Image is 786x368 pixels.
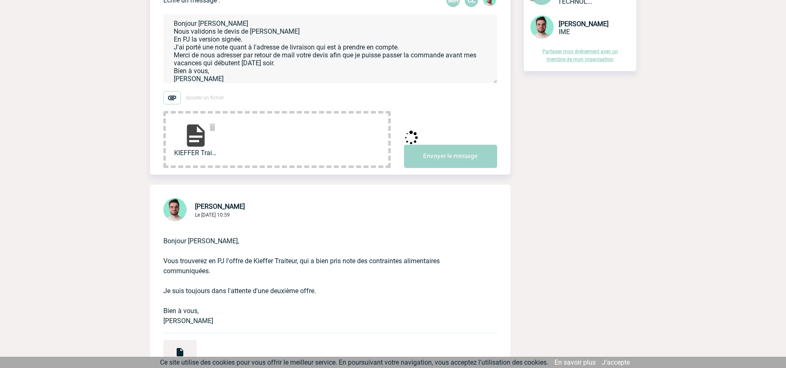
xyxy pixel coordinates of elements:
span: [PERSON_NAME] [195,203,245,210]
img: 121547-2.png [530,15,554,39]
span: Le [DATE] 10:59 [195,212,230,218]
button: Envoyer le message [404,145,497,168]
img: file-document.svg [182,122,209,149]
span: Ajouter un fichier [186,95,224,101]
a: J'accepte [602,358,630,366]
p: Bonjour [PERSON_NAME], Vous trouverez en PJ l'offre de Kieffer Traiteur, qui a bien pris note des... [163,223,474,326]
img: 121547-2.png [163,198,187,221]
span: IME [559,28,570,36]
span: [PERSON_NAME] [559,20,609,28]
img: delete.svg [207,122,217,132]
a: CIME GROUPE 04-09.pdf [150,345,197,353]
a: En savoir plus [554,358,596,366]
span: KIEFFER Traiteur CIM... [174,149,217,157]
a: Partager mon événement avec un membre de mon organisation [542,49,618,62]
span: Ce site utilise des cookies pour vous offrir le meilleur service. En poursuivant votre navigation... [160,358,548,366]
